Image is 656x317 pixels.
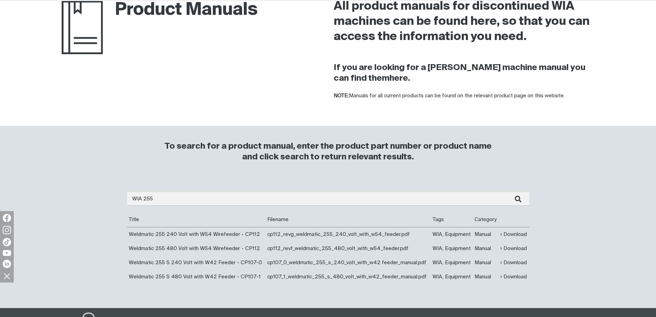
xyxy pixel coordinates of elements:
th: Tags [431,212,473,227]
td: Weldmatic 255 S 480 Volt with W42 Feeder - CP107-1 [127,270,266,284]
a: Download [500,230,527,238]
td: WIA, Equipment [431,256,473,270]
a: here. [389,74,410,82]
strong: If you are looking for a [PERSON_NAME] machine manual you can find them [334,63,585,82]
img: Facebook [3,214,11,222]
img: Instagram [3,226,11,234]
td: WIA, Equipment [431,227,473,241]
a: Download [500,273,527,281]
th: Filename [265,212,431,227]
td: cp112_revg_weldmatic_255_240_volt_with_w54_feeder.pdf [265,227,431,241]
img: YouTube [3,250,11,256]
a: Download [500,245,527,252]
th: Category [473,212,499,227]
td: Manual [473,227,499,241]
td: cp107_1_weldmatic_255_s_480_volt_with_w42_feeder_manual.pdf [265,270,431,284]
th: Title [127,212,266,227]
td: cp112_revf_weldmatic_255_480_volt_with_w54_feeder.pdf [265,241,431,256]
td: Manual [473,256,499,270]
input: Enter search... [127,192,529,206]
td: Manual [473,270,499,284]
td: WIA, Equipment [431,270,473,284]
strong: NOTE: [334,93,349,98]
img: LinkedIn [3,260,11,268]
a: Download [500,259,527,267]
img: TikTok [3,238,11,246]
img: hide socials [1,270,13,282]
td: Weldmatic 255 S 240 Volt with W42 Feeder - CP107-0 [127,256,266,270]
td: Weldmatic 255 480 Volt with W54 Wirefeeder - CP112 [127,241,266,256]
td: Manual [473,241,499,256]
h3: To search for a product manual, enter the product part number or product name and click search to... [162,141,495,162]
td: Weldmatic 255 240 Volt with W54 Wirefeeder - CP112 [127,227,266,241]
td: WIA, Equipment [431,241,473,256]
p: Manuals for all current products can be found on the relevant product page on this website. [334,92,595,100]
td: cp107_0_weldmatic_255_s_240_volt_with_w42 feeder_manual.pdf [265,256,431,270]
